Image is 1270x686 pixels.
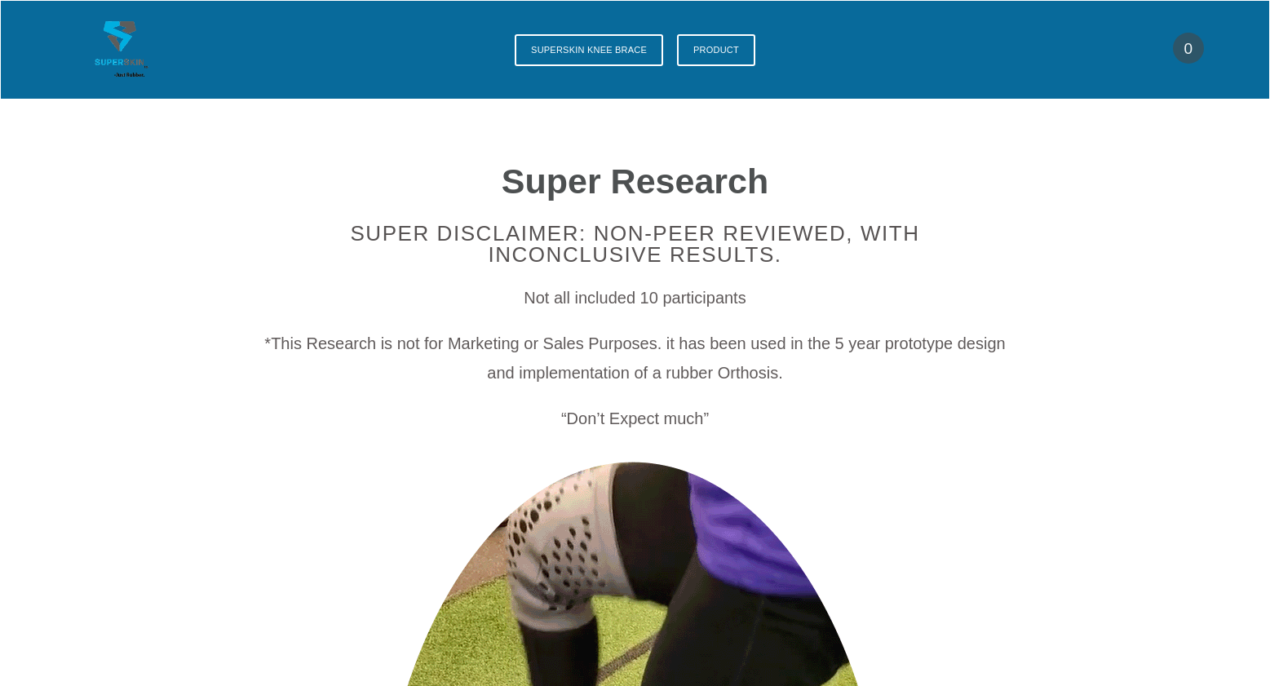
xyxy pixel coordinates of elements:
[1173,33,1204,64] span: 0
[260,164,1010,199] h1: Super Research
[66,19,177,81] img: SuperSkinOrthosis.com
[1188,28,1205,73] a: 0 items in cart
[677,34,755,66] a: Product
[260,329,1010,387] p: *This Research is not for Marketing or Sales Purposes. it has been used in the 5 year prototype d...
[260,283,1010,312] p: Not all included 10 participants
[515,34,663,66] a: SuperSkin Knee Brace
[260,223,1010,265] h2: Super Disclaimer: Non-Peer Reviewed, With inconclusive results.
[260,404,1010,433] p: “Don’t Expect much”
